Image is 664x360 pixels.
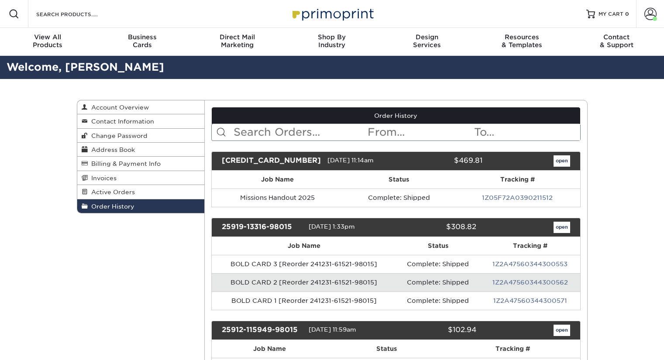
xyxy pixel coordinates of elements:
a: Address Book [77,143,205,157]
th: Tracking # [445,340,580,358]
a: Account Overview [77,100,205,114]
td: Missions Handout 2025 [212,189,343,207]
th: Job Name [212,340,328,358]
a: DesignServices [379,28,474,56]
th: Tracking # [455,171,580,189]
span: Billing & Payment Info [88,160,161,167]
div: [CREDIT_CARD_NUMBER] [215,155,327,167]
div: & Templates [474,33,569,49]
div: 25919-13316-98015 [215,222,309,233]
span: MY CART [599,10,623,18]
div: $308.82 [389,222,483,233]
input: SEARCH PRODUCTS..... [35,9,120,19]
a: BusinessCards [95,28,189,56]
td: Complete: Shipped [396,255,480,273]
div: & Support [569,33,664,49]
span: Business [95,33,189,41]
a: open [554,155,570,167]
td: BOLD CARD 3 [Reorder 241231-61521-98015] [212,255,396,273]
span: Invoices [88,175,117,182]
th: Job Name [212,237,396,255]
span: Contact [569,33,664,41]
a: Change Password [77,129,205,143]
div: 25912-115949-98015 [215,325,309,336]
a: Direct MailMarketing [190,28,285,56]
img: Primoprint [289,4,376,23]
a: 1Z05F72A0390211512 [482,194,553,201]
td: Complete: Shipped [396,273,480,291]
span: Account Overview [88,104,149,111]
input: Search Orders... [233,124,367,141]
span: Direct Mail [190,33,285,41]
div: $102.94 [389,325,483,336]
span: Change Password [88,132,148,139]
div: Industry [285,33,379,49]
th: Tracking # [480,237,580,255]
a: Resources& Templates [474,28,569,56]
div: Marketing [190,33,285,49]
span: Design [379,33,474,41]
span: [DATE] 11:14am [327,157,374,164]
th: Status [343,171,454,189]
span: Contact Information [88,118,154,125]
td: Complete: Shipped [343,189,454,207]
a: Contact Information [77,114,205,128]
a: open [554,325,570,336]
a: Order History [77,199,205,213]
span: [DATE] 1:33pm [309,223,355,230]
a: Shop ByIndustry [285,28,379,56]
input: To... [473,124,580,141]
div: Services [379,33,474,49]
a: 1Z2A47560344300571 [493,297,567,304]
div: $469.81 [402,155,489,167]
a: open [554,222,570,233]
span: Address Book [88,146,135,153]
th: Status [328,340,445,358]
a: Invoices [77,171,205,185]
td: BOLD CARD 2 [Reorder 241231-61521-98015] [212,273,396,291]
div: Cards [95,33,189,49]
td: BOLD CARD 1 [Reorder 241231-61521-98015] [212,291,396,310]
th: Job Name [212,171,343,189]
a: Active Orders [77,185,205,199]
th: Status [396,237,480,255]
span: 0 [625,11,629,17]
a: Billing & Payment Info [77,157,205,171]
a: 1Z2A47560344300562 [492,279,568,286]
span: Resources [474,33,569,41]
a: Order History [212,107,580,124]
input: From... [367,124,473,141]
a: Contact& Support [569,28,664,56]
td: Complete: Shipped [396,291,480,310]
span: [DATE] 11:59am [309,326,356,333]
span: Shop By [285,33,379,41]
a: 1Z2A47560344300553 [492,261,568,267]
span: Active Orders [88,189,135,195]
span: Order History [88,203,134,210]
